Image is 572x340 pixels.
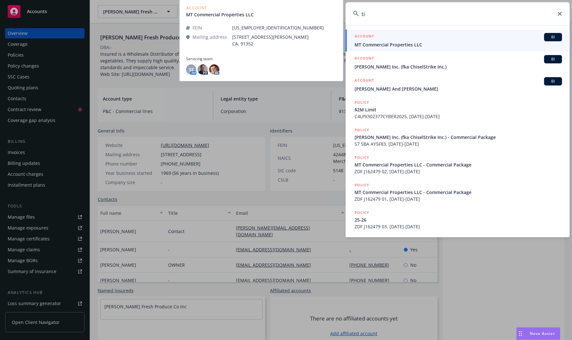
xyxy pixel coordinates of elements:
a: ACCOUNTBIMT Commercial Properties LLC [346,29,570,52]
h5: POLICY [355,182,369,188]
span: ZDF J162479 03, [DATE]-[DATE] [355,223,562,230]
span: BI [547,56,560,62]
a: ACCOUNTBI[PERSON_NAME] Inc. (fka ChiselStrike Inc.) [346,52,570,74]
h5: POLICY [355,209,369,216]
h5: ACCOUNT [355,33,374,41]
span: BI [547,78,560,84]
span: [PERSON_NAME] Inc. (fka ChiselStrike Inc.) [355,63,562,70]
button: Nova Assist [516,327,560,340]
h5: POLICY [355,99,369,106]
span: $2M Limit [355,106,562,113]
h5: POLICY [355,154,369,161]
span: 57 SBA AY5F83, [DATE]-[DATE] [355,141,562,147]
div: Drag to move [517,328,525,340]
a: POLICY25-26ZDF J162479 03, [DATE]-[DATE] [346,206,570,233]
span: MT Commercial Properties LLC - Commercial Package [355,161,562,168]
a: POLICY[PERSON_NAME] Inc. (fka ChiselStrike Inc.) - Commercial Package57 SBA AY5F83, [DATE]-[DATE] [346,123,570,151]
h5: ACCOUNT [355,55,374,63]
a: POLICYMT Commercial Properties LLC - Commercial PackageZDF J162479 01, [DATE]-[DATE] [346,178,570,206]
span: [PERSON_NAME] Inc. (fka ChiselStrike Inc.) - Commercial Package [355,134,562,141]
input: Search... [346,2,570,25]
span: [PERSON_NAME] And [PERSON_NAME] [355,85,562,92]
span: MT Commercial Properties LLC [355,41,562,48]
h5: POLICY [355,127,369,133]
span: MT Commercial Properties LLC - Commercial Package [355,189,562,196]
span: C4LPX302377CYBER2025, [DATE]-[DATE] [355,113,562,120]
h5: ACCOUNT [355,77,374,85]
span: BI [547,34,560,40]
a: POLICYMT Commercial Properties LLC - Commercial PackageZDF J162479 02, [DATE]-[DATE] [346,151,570,178]
span: ZDF J162479 01, [DATE]-[DATE] [355,196,562,202]
a: POLICY$2M LimitC4LPX302377CYBER2025, [DATE]-[DATE] [346,96,570,123]
span: 25-26 [355,216,562,223]
span: ZDF J162479 02, [DATE]-[DATE] [355,168,562,175]
a: ACCOUNTBI[PERSON_NAME] And [PERSON_NAME] [346,74,570,96]
span: Nova Assist [530,331,555,336]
